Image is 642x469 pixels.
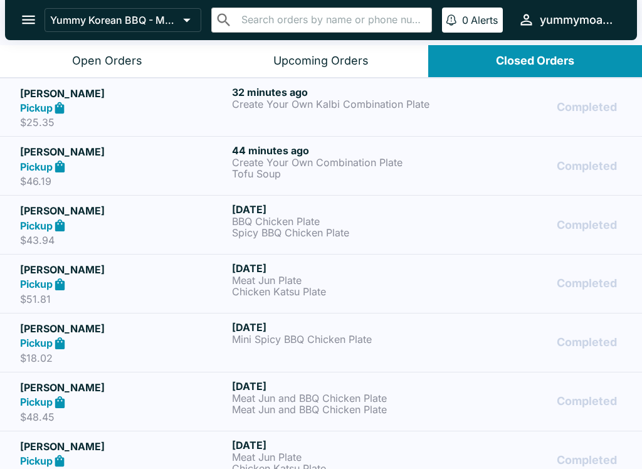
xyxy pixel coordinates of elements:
p: Alerts [471,14,498,26]
h6: [DATE] [232,321,439,334]
p: $46.19 [20,175,227,187]
h6: [DATE] [232,380,439,393]
h6: [DATE] [232,203,439,216]
p: Create Your Own Kalbi Combination Plate [232,98,439,110]
h6: [DATE] [232,439,439,451]
strong: Pickup [20,278,53,290]
button: open drawer [13,4,45,36]
p: Create Your Own Combination Plate [232,157,439,168]
p: Chicken Katsu Plate [232,286,439,297]
h6: 32 minutes ago [232,86,439,98]
p: BBQ Chicken Plate [232,216,439,227]
p: $51.81 [20,293,227,305]
h5: [PERSON_NAME] [20,439,227,454]
strong: Pickup [20,455,53,467]
h5: [PERSON_NAME] [20,262,227,277]
p: 0 [462,14,468,26]
div: Closed Orders [496,54,574,68]
p: Meat Jun Plate [232,275,439,286]
button: yummymoanalua [513,6,622,33]
strong: Pickup [20,102,53,114]
h6: [DATE] [232,262,439,275]
strong: Pickup [20,161,53,173]
p: $43.94 [20,234,227,246]
div: Open Orders [72,54,142,68]
h5: [PERSON_NAME] [20,144,227,159]
div: Upcoming Orders [273,54,369,68]
strong: Pickup [20,337,53,349]
h5: [PERSON_NAME] [20,321,227,336]
h5: [PERSON_NAME] [20,86,227,101]
input: Search orders by name or phone number [238,11,426,29]
p: $18.02 [20,352,227,364]
p: Mini Spicy BBQ Chicken Plate [232,334,439,345]
p: $25.35 [20,116,227,129]
strong: Pickup [20,396,53,408]
h5: [PERSON_NAME] [20,203,227,218]
button: Yummy Korean BBQ - Moanalua [45,8,201,32]
p: $48.45 [20,411,227,423]
p: Meat Jun Plate [232,451,439,463]
p: Meat Jun and BBQ Chicken Plate [232,404,439,415]
h6: 44 minutes ago [232,144,439,157]
p: Yummy Korean BBQ - Moanalua [50,14,178,26]
p: Tofu Soup [232,168,439,179]
p: Meat Jun and BBQ Chicken Plate [232,393,439,404]
h5: [PERSON_NAME] [20,380,227,395]
p: Spicy BBQ Chicken Plate [232,227,439,238]
strong: Pickup [20,219,53,232]
div: yummymoanalua [540,13,617,28]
